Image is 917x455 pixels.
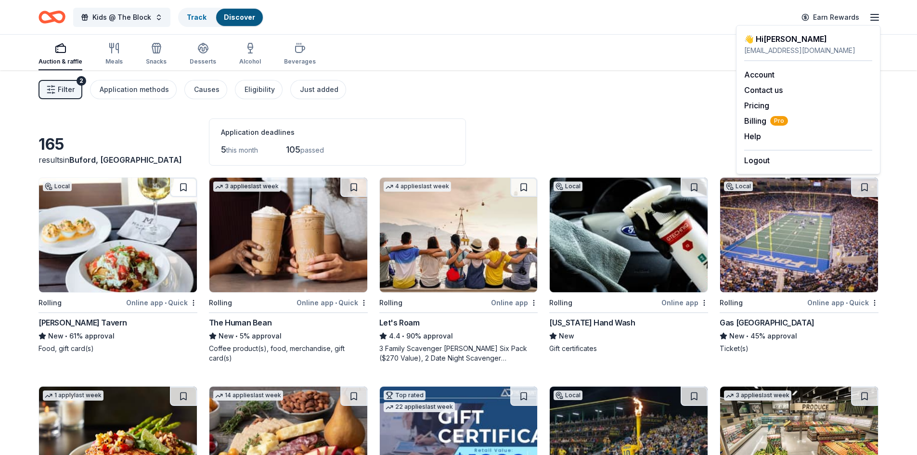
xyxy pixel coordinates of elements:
[39,177,197,353] a: Image for Marlow's TavernLocalRollingOnline app•Quick[PERSON_NAME] TavernNew•61% approvalFood, gi...
[39,58,82,65] div: Auction & raffle
[187,13,207,21] a: Track
[744,84,783,96] button: Contact us
[724,390,791,401] div: 3 applies last week
[300,84,338,95] div: Just added
[379,344,538,363] div: 3 Family Scavenger [PERSON_NAME] Six Pack ($270 Value), 2 Date Night Scavenger [PERSON_NAME] Two ...
[126,297,197,309] div: Online app Quick
[213,182,281,192] div: 3 applies last week
[245,84,275,95] div: Eligibility
[770,116,788,126] span: Pro
[105,58,123,65] div: Meals
[77,76,86,86] div: 2
[190,39,216,70] button: Desserts
[491,297,538,309] div: Online app
[747,332,749,340] span: •
[43,182,72,191] div: Local
[284,39,316,70] button: Beverages
[90,80,177,99] button: Application methods
[209,178,367,292] img: Image for The Human Bean
[92,12,151,23] span: Kids @ The Block
[213,390,283,401] div: 14 applies last week
[744,115,788,127] span: Billing
[300,146,324,154] span: passed
[720,178,878,292] img: Image for Gas South District
[58,84,75,95] span: Filter
[379,177,538,363] a: Image for Let's Roam4 applieslast weekRollingOnline appLet's Roam4.4•90% approval3 Family Scaveng...
[48,330,64,342] span: New
[720,344,878,353] div: Ticket(s)
[235,80,283,99] button: Eligibility
[550,178,708,292] img: Image for California Hand Wash
[239,58,261,65] div: Alcohol
[807,297,878,309] div: Online app Quick
[209,297,232,309] div: Rolling
[661,297,708,309] div: Online app
[194,84,220,95] div: Causes
[389,330,400,342] span: 4.4
[384,402,455,412] div: 22 applies last week
[226,146,258,154] span: this month
[100,84,169,95] div: Application methods
[380,178,538,292] img: Image for Let's Roam
[209,177,368,363] a: Image for The Human Bean3 applieslast weekRollingOnline app•QuickThe Human BeanNew•5% approvalCof...
[559,330,574,342] span: New
[39,39,82,70] button: Auction & raffle
[165,299,167,307] span: •
[73,8,170,27] button: Kids @ The Block
[224,13,255,21] a: Discover
[290,80,346,99] button: Just added
[286,144,300,155] span: 105
[105,39,123,70] button: Meals
[729,330,745,342] span: New
[69,155,182,165] span: Buford, [GEOGRAPHIC_DATA]
[744,33,872,45] div: 👋 Hi [PERSON_NAME]
[549,177,708,353] a: Image for California Hand WashLocalRollingOnline app[US_STATE] Hand WashNewGift certificates
[744,115,788,127] button: BillingPro
[190,58,216,65] div: Desserts
[221,127,454,138] div: Application deadlines
[724,182,753,191] div: Local
[221,144,226,155] span: 5
[384,390,426,400] div: Top rated
[720,330,878,342] div: 45% approval
[209,330,368,342] div: 5% approval
[178,8,264,27] button: TrackDiscover
[402,332,404,340] span: •
[39,297,62,309] div: Rolling
[549,317,635,328] div: [US_STATE] Hand Wash
[379,317,420,328] div: Let's Roam
[549,344,708,353] div: Gift certificates
[39,80,82,99] button: Filter2
[65,332,67,340] span: •
[39,178,197,292] img: Image for Marlow's Tavern
[335,299,337,307] span: •
[297,297,368,309] div: Online app Quick
[554,182,582,191] div: Local
[720,177,878,353] a: Image for Gas South DistrictLocalRollingOnline app•QuickGas [GEOGRAPHIC_DATA]New•45% approvalTick...
[554,390,582,400] div: Local
[796,9,865,26] a: Earn Rewards
[209,317,271,328] div: The Human Bean
[744,101,769,110] a: Pricing
[39,317,127,328] div: [PERSON_NAME] Tavern
[63,155,182,165] span: in
[744,130,761,142] button: Help
[744,70,775,79] a: Account
[379,297,402,309] div: Rolling
[219,330,234,342] span: New
[846,299,848,307] span: •
[235,332,238,340] span: •
[146,39,167,70] button: Snacks
[720,317,814,328] div: Gas [GEOGRAPHIC_DATA]
[744,155,770,166] button: Logout
[39,154,197,166] div: results
[209,344,368,363] div: Coffee product(s), food, merchandise, gift card(s)
[239,39,261,70] button: Alcohol
[379,330,538,342] div: 90% approval
[744,45,872,56] div: [EMAIL_ADDRESS][DOMAIN_NAME]
[384,182,451,192] div: 4 applies last week
[549,297,572,309] div: Rolling
[184,80,227,99] button: Causes
[720,297,743,309] div: Rolling
[39,330,197,342] div: 61% approval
